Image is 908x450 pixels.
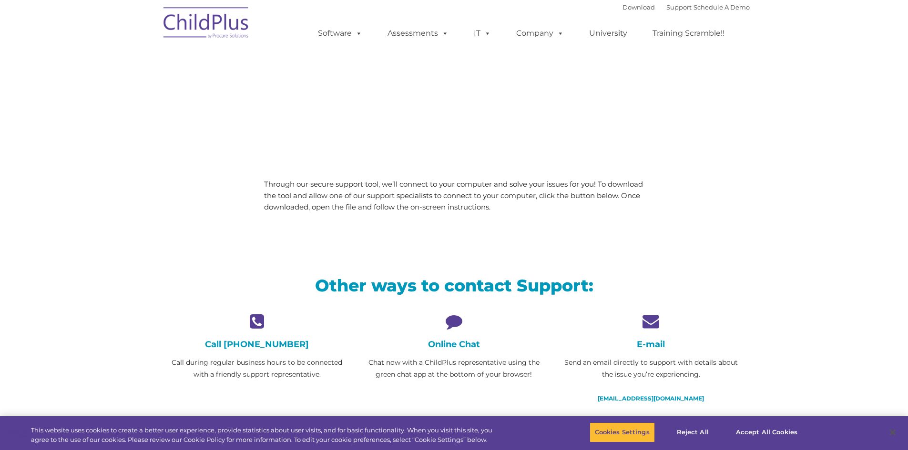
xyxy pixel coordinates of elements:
span: LiveSupport with SplashTop [166,69,522,98]
a: Training Scramble!! [643,24,734,43]
font: | [622,3,750,11]
a: Software [308,24,372,43]
p: Chat now with a ChildPlus representative using the green chat app at the bottom of your browser! [363,357,545,380]
a: Schedule A Demo [694,3,750,11]
h4: E-mail [560,339,742,350]
a: Support [666,3,692,11]
button: Close [882,422,903,443]
div: This website uses cookies to create a better user experience, provide statistics about user visit... [31,426,500,444]
button: Cookies Settings [590,422,655,442]
h2: Other ways to contact Support: [166,275,743,296]
a: Download [622,3,655,11]
a: Assessments [378,24,458,43]
img: ChildPlus by Procare Solutions [159,0,254,48]
a: Company [507,24,573,43]
p: Send an email directly to support with details about the issue you’re experiencing. [560,357,742,380]
a: University [580,24,637,43]
p: Call during regular business hours to be connected with a friendly support representative. [166,357,348,380]
a: IT [464,24,500,43]
button: Accept All Cookies [731,422,803,442]
h4: Call [PHONE_NUMBER] [166,339,348,350]
a: [EMAIL_ADDRESS][DOMAIN_NAME] [598,395,704,402]
p: Through our secure support tool, we’ll connect to your computer and solve your issues for you! To... [264,179,644,213]
button: Reject All [663,422,723,442]
h4: Online Chat [363,339,545,350]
